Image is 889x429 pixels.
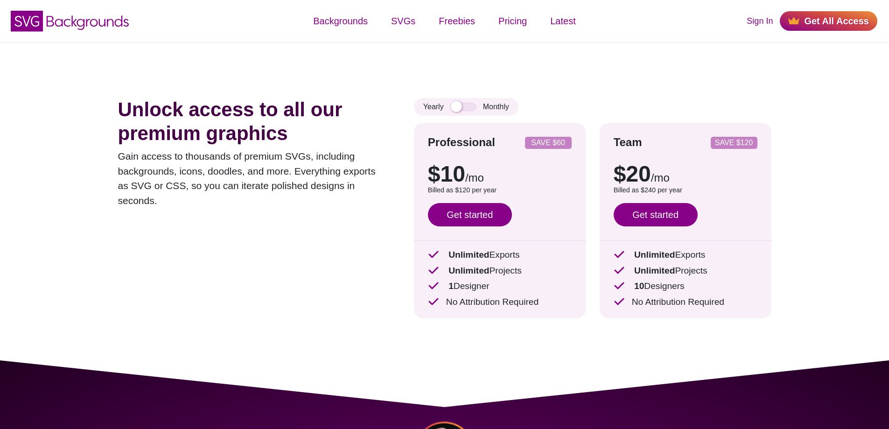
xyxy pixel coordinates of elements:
[487,7,539,35] a: Pricing
[634,266,675,275] strong: Unlimited
[428,295,572,309] p: No Attribution Required
[428,136,495,148] strong: Professional
[428,280,572,293] p: Designer
[614,295,757,309] p: No Attribution Required
[428,185,572,196] p: Billed as $120 per year
[414,98,518,116] div: Yearly Monthly
[634,281,644,291] strong: 10
[529,139,568,147] p: SAVE $60
[614,280,757,293] p: Designers
[428,203,512,226] a: Get started
[118,149,386,208] p: Gain access to thousands of premium SVGs, including backgrounds, icons, doodles, and more. Everyt...
[614,163,757,185] p: $20
[428,163,572,185] p: $10
[427,7,487,35] a: Freebies
[448,266,489,275] strong: Unlimited
[379,7,427,35] a: SVGs
[651,171,670,184] span: /mo
[780,11,877,31] a: Get All Access
[448,281,454,291] strong: 1
[118,98,386,145] h1: Unlock access to all our premium graphics
[301,7,379,35] a: Backgrounds
[465,171,484,184] span: /mo
[747,15,773,28] a: Sign In
[714,139,754,147] p: SAVE $120
[614,136,642,148] strong: Team
[634,250,675,260] strong: Unlimited
[614,185,757,196] p: Billed as $240 per year
[614,264,757,278] p: Projects
[428,248,572,262] p: Exports
[614,248,757,262] p: Exports
[448,250,489,260] strong: Unlimited
[428,264,572,278] p: Projects
[614,203,698,226] a: Get started
[539,7,587,35] a: Latest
